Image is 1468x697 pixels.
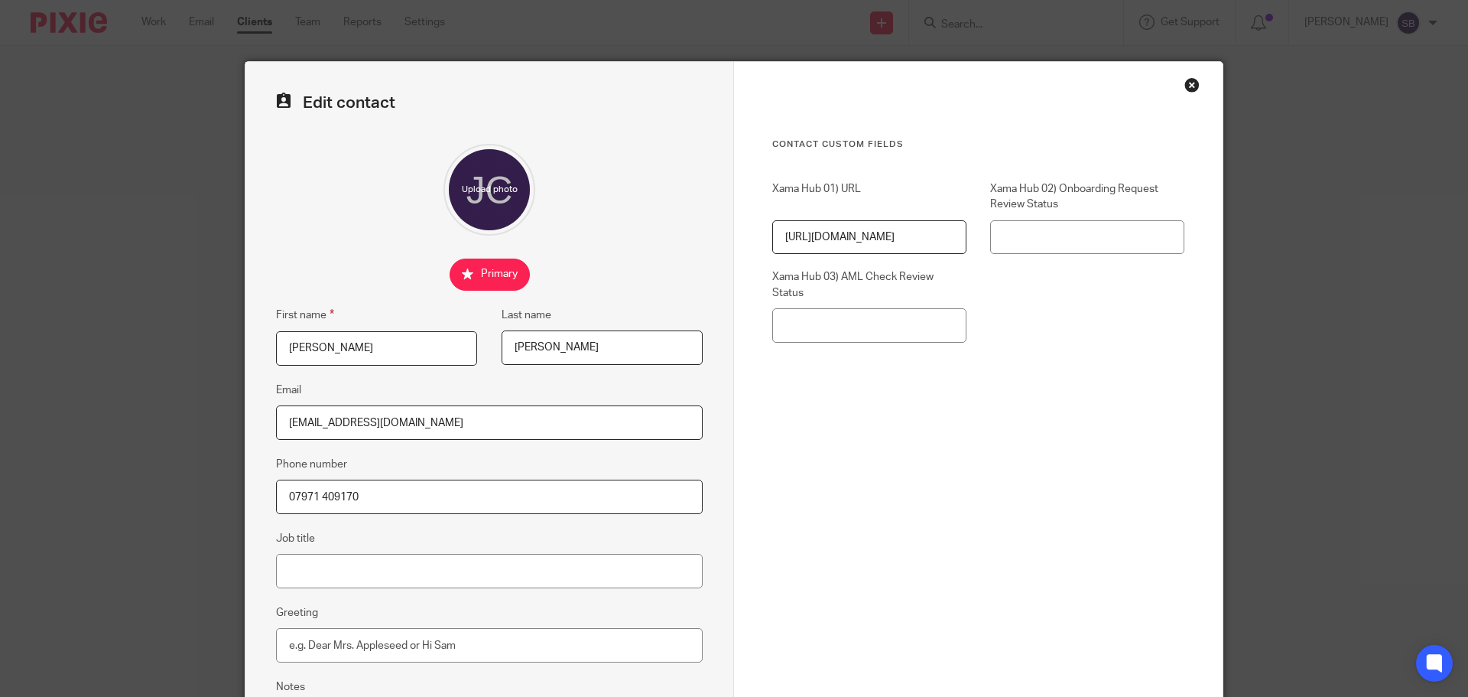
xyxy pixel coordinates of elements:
[276,306,334,324] label: First name
[772,181,966,213] label: Xama Hub 01) URL
[276,628,703,663] input: e.g. Dear Mrs. Appleseed or Hi Sam
[772,138,1184,151] h3: Contact Custom fields
[276,93,703,113] h2: Edit contact
[276,679,305,695] label: Notes
[276,383,301,398] label: Email
[276,531,315,546] label: Job title
[276,605,318,620] label: Greeting
[990,181,1184,213] label: Xama Hub 02) Onboarding Request Review Status
[772,269,966,301] label: Xama Hub 03) AML Check Review Status
[1184,77,1200,93] div: Close this dialog window
[502,308,551,323] label: Last name
[276,457,347,472] label: Phone number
